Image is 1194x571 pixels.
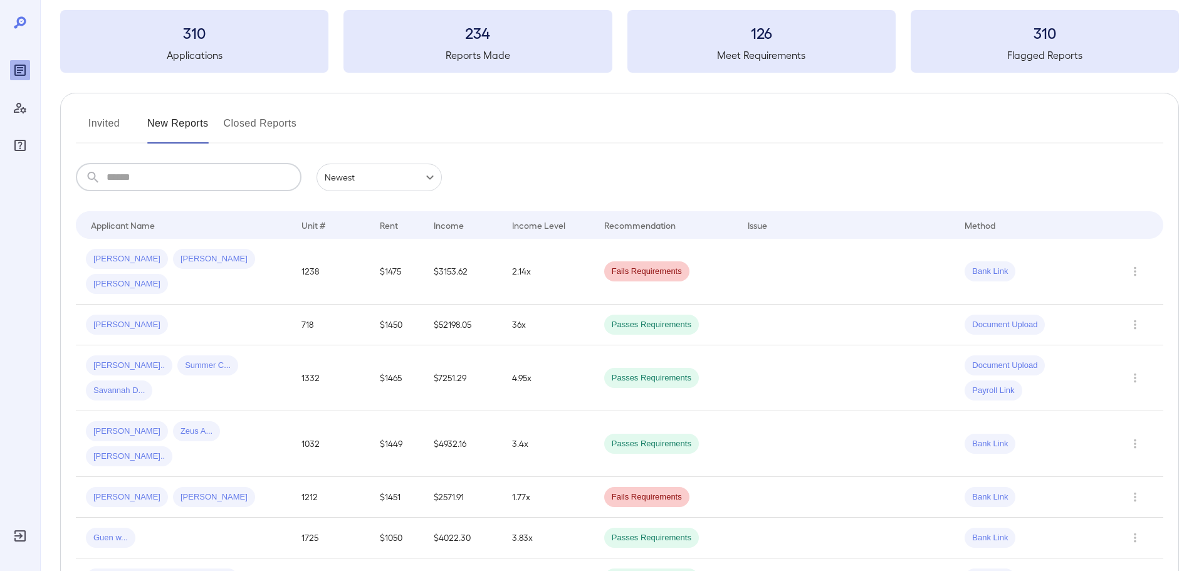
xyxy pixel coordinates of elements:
button: Closed Reports [224,113,297,144]
td: 1725 [291,518,370,558]
span: [PERSON_NAME] [173,491,255,503]
span: Summer C... [177,360,238,372]
span: Savannah D... [86,385,152,397]
span: Passes Requirements [604,372,699,384]
span: [PERSON_NAME] [86,253,168,265]
h3: 234 [343,23,612,43]
div: Reports [10,60,30,80]
td: 3.4x [502,411,594,477]
div: Income Level [512,217,565,233]
span: Bank Link [965,491,1015,503]
button: Row Actions [1125,487,1145,507]
button: Row Actions [1125,261,1145,281]
div: Income [434,217,464,233]
td: 1238 [291,239,370,305]
td: $1450 [370,305,424,345]
h5: Applications [60,48,328,63]
td: $3153.62 [424,239,502,305]
button: New Reports [147,113,209,144]
span: Bank Link [965,438,1015,450]
span: Guen w... [86,532,135,544]
td: $2571.91 [424,477,502,518]
button: Row Actions [1125,528,1145,548]
span: [PERSON_NAME] [86,491,168,503]
span: [PERSON_NAME].. [86,360,172,372]
summary: 310Applications234Reports Made126Meet Requirements310Flagged Reports [60,10,1179,73]
td: $4022.30 [424,518,502,558]
div: Manage Users [10,98,30,118]
h3: 310 [60,23,328,43]
div: Applicant Name [91,217,155,233]
td: 36x [502,305,594,345]
h5: Flagged Reports [911,48,1179,63]
span: Passes Requirements [604,438,699,450]
div: Unit # [301,217,325,233]
td: $1475 [370,239,424,305]
div: Rent [380,217,400,233]
td: 4.95x [502,345,594,411]
td: 1212 [291,477,370,518]
div: Method [965,217,995,233]
div: Log Out [10,526,30,546]
td: $1449 [370,411,424,477]
button: Invited [76,113,132,144]
span: Fails Requirements [604,266,689,278]
h3: 126 [627,23,896,43]
span: Payroll Link [965,385,1022,397]
h5: Meet Requirements [627,48,896,63]
button: Row Actions [1125,368,1145,388]
td: $1451 [370,477,424,518]
td: $1465 [370,345,424,411]
td: 1.77x [502,477,594,518]
span: [PERSON_NAME] [173,253,255,265]
h5: Reports Made [343,48,612,63]
div: Newest [317,164,442,191]
td: 718 [291,305,370,345]
td: 1332 [291,345,370,411]
span: Bank Link [965,532,1015,544]
td: 1032 [291,411,370,477]
span: [PERSON_NAME] [86,319,168,331]
span: Zeus A... [173,426,220,437]
span: [PERSON_NAME] [86,278,168,290]
h3: 310 [911,23,1179,43]
td: $52198.05 [424,305,502,345]
td: 2.14x [502,239,594,305]
div: Issue [748,217,768,233]
span: Passes Requirements [604,532,699,544]
div: Recommendation [604,217,676,233]
span: Bank Link [965,266,1015,278]
span: Passes Requirements [604,319,699,331]
span: Document Upload [965,360,1045,372]
td: $7251.29 [424,345,502,411]
span: Fails Requirements [604,491,689,503]
button: Row Actions [1125,315,1145,335]
td: 3.83x [502,518,594,558]
span: [PERSON_NAME].. [86,451,172,463]
div: FAQ [10,135,30,155]
span: [PERSON_NAME] [86,426,168,437]
button: Row Actions [1125,434,1145,454]
td: $4932.16 [424,411,502,477]
td: $1050 [370,518,424,558]
span: Document Upload [965,319,1045,331]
